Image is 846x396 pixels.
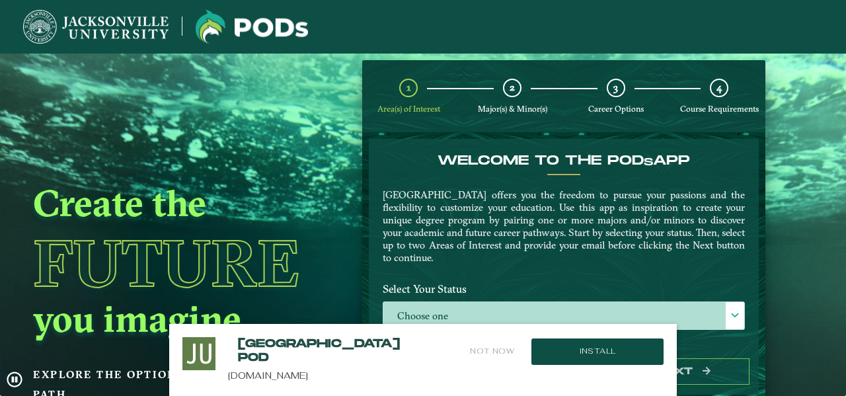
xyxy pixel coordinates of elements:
[680,104,759,114] span: Course Requirements
[478,104,547,114] span: Major(s) & Minor(s)
[238,337,376,364] h2: [GEOGRAPHIC_DATA] POD
[531,338,664,365] button: Install
[588,104,644,114] span: Career Options
[383,302,744,331] label: Choose one
[383,188,745,264] p: [GEOGRAPHIC_DATA] offers you the freedom to pursue your passions and the flexibility to customize...
[182,337,215,370] img: Install this Application?
[613,81,618,94] span: 3
[33,231,330,296] h1: Future
[377,104,440,114] span: Area(s) of Interest
[644,156,653,169] sub: s
[33,296,330,342] h2: you imagine.
[383,153,745,169] h4: Welcome to the POD app
[469,337,516,366] button: Not Now
[716,81,722,94] span: 4
[196,10,308,44] img: Jacksonville University logo
[33,180,330,226] h2: Create the
[373,277,755,301] label: Select Your Status
[23,10,169,44] img: Jacksonville University logo
[510,81,515,94] span: 2
[617,358,750,385] button: Next
[406,81,411,94] span: 1
[228,370,308,381] a: [DOMAIN_NAME]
